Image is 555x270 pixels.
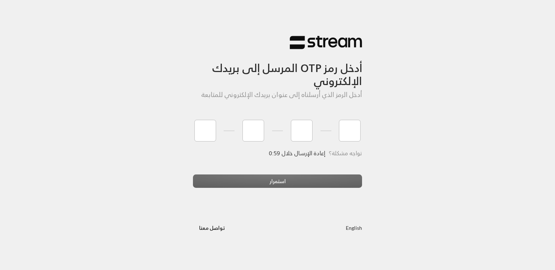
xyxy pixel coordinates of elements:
h5: أدخل الرمز الذي أرسلناه إلى عنوان بريدك الإلكتروني للمتابعة [193,91,362,99]
span: إعادة الإرسال خلال 0:59 [269,148,325,158]
a: تواصل معنا [193,223,231,232]
button: تواصل معنا [193,221,231,234]
a: English [346,221,362,234]
h3: أدخل رمز OTP المرسل إلى بريدك الإلكتروني [193,50,362,88]
img: Stream Logo [290,35,362,50]
span: تواجه مشكلة؟ [329,148,362,158]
